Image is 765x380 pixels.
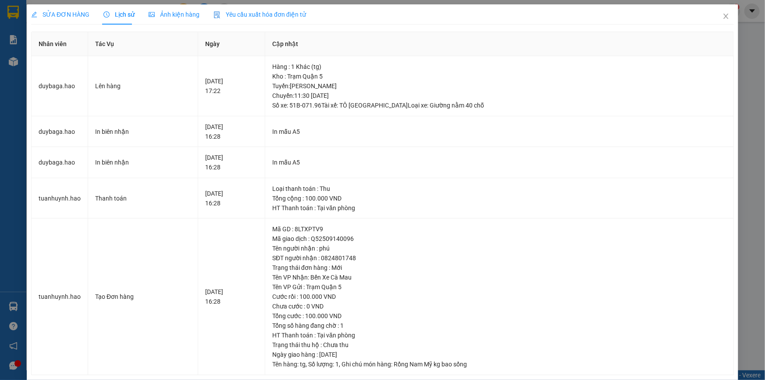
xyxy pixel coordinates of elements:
td: duybaga.hao [32,116,88,147]
span: Rồng Nam Mỹ kg bao sống [394,361,467,368]
div: Ngày giao hàng : [DATE] [272,350,726,359]
div: Tuyến : [PERSON_NAME] Chuyến: 11:30 [DATE] Số xe: 51B-071.96 Tài xế: TÔ [GEOGRAPHIC_DATA] Loại xe... [272,81,726,110]
td: duybaga.hao [32,147,88,178]
div: Tên hàng: , Số lượng: , Ghi chú món hàng: [272,359,726,369]
div: Loại thanh toán : Thu [272,184,726,194]
div: Tổng cước : 100.000 VND [272,311,726,321]
span: close [722,13,729,20]
span: Ảnh kiện hàng [149,11,199,18]
button: Close [714,4,738,29]
div: SĐT người nhận : 0824801748 [272,253,726,263]
div: In biên nhận [95,127,191,136]
div: Mã giao dịch : Q52509140096 [272,234,726,244]
td: tuanhuynh.hao [32,178,88,219]
span: edit [31,11,37,18]
div: Lên hàng [95,81,191,91]
div: In mẫu A5 [272,127,726,136]
div: In biên nhận [95,158,191,167]
th: Nhân viên [32,32,88,56]
th: Cập nhật [265,32,734,56]
div: [DATE] 17:22 [205,76,258,96]
span: Yêu cầu xuất hóa đơn điện tử [213,11,306,18]
th: Tác Vụ [88,32,198,56]
span: tg [300,361,306,368]
img: icon [213,11,221,18]
div: Tên người nhận : phú [272,244,726,253]
div: Tên VP Gửi : Trạm Quận 5 [272,282,726,292]
div: Mã GD : 8LTXPTV9 [272,224,726,234]
div: [DATE] 16:28 [205,287,258,306]
div: Trạng thái thu hộ : Chưa thu [272,340,726,350]
span: 1 [335,361,339,368]
div: Tổng số hàng đang chờ : 1 [272,321,726,330]
div: Thanh toán [95,194,191,203]
div: Cước rồi : 100.000 VND [272,292,726,301]
span: picture [149,11,155,18]
td: duybaga.hao [32,56,88,116]
th: Ngày [198,32,265,56]
div: HT Thanh toán : Tại văn phòng [272,330,726,340]
span: SỬA ĐƠN HÀNG [31,11,89,18]
div: [DATE] 16:28 [205,122,258,141]
div: In mẫu A5 [272,158,726,167]
div: Kho : Trạm Quận 5 [272,72,726,81]
div: HT Thanh toán : Tại văn phòng [272,203,726,213]
div: Tạo Đơn hàng [95,292,191,301]
div: Tên VP Nhận: Bến Xe Cà Mau [272,272,726,282]
div: Tổng cộng : 100.000 VND [272,194,726,203]
div: [DATE] 16:28 [205,189,258,208]
span: clock-circle [103,11,110,18]
div: [DATE] 16:28 [205,153,258,172]
td: tuanhuynh.hao [32,219,88,375]
div: Hàng : 1 Khác (tg) [272,62,726,72]
span: Lịch sử [103,11,135,18]
div: Chưa cước : 0 VND [272,301,726,311]
div: Trạng thái đơn hàng : Mới [272,263,726,272]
